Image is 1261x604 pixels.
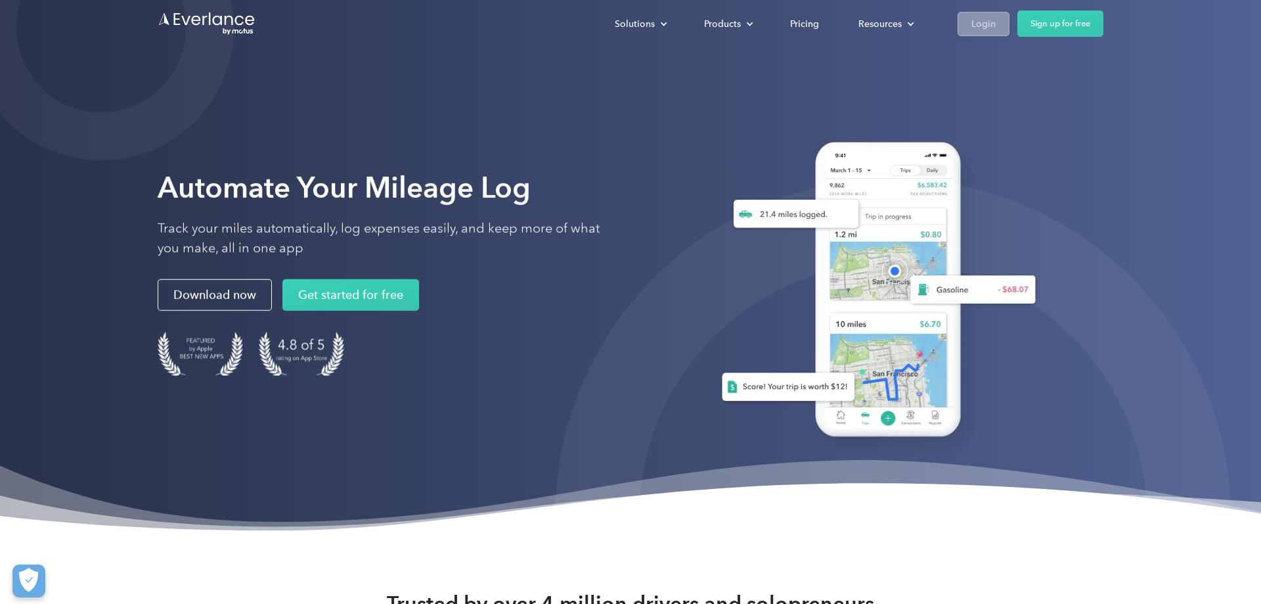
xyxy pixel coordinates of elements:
[602,12,678,35] div: Solutions
[701,129,1046,457] img: Everlance, mileage tracker app, expense tracking app
[12,565,45,597] button: Cookies Settings
[790,16,819,32] div: Pricing
[158,11,256,36] a: Go to homepage
[615,16,655,32] div: Solutions
[845,12,925,35] div: Resources
[158,170,531,205] strong: Automate Your Mileage Log
[158,279,272,311] a: Download now
[158,332,243,376] img: Badge for Featured by Apple Best New Apps
[691,12,764,35] div: Products
[259,332,344,376] img: 4.9 out of 5 stars on the app store
[282,279,419,311] a: Get started for free
[777,12,832,35] a: Pricing
[704,16,741,32] div: Products
[1017,11,1103,37] a: Sign up for free
[971,16,996,32] div: Login
[158,219,617,258] p: Track your miles automatically, log expenses easily, and keep more of what you make, all in one app
[858,16,902,32] div: Resources
[958,12,1009,36] a: Login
